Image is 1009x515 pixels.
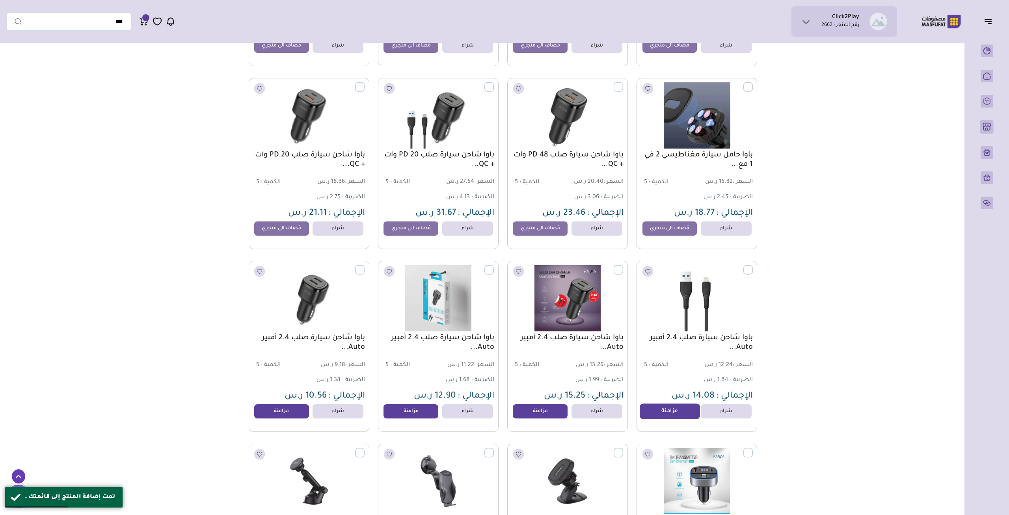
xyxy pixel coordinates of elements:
[869,13,887,30] img: منصور عوض الشهري
[672,392,715,401] span: 14.08 ر.س
[513,39,568,53] a: مُضاف الى متجري
[383,265,494,331] img: 241.625-241.62520250714184835649118.png
[642,39,697,53] a: مُضاف الى متجري
[458,209,494,218] span: الإجمالي :
[704,377,728,383] span: 1.84 ر.س
[701,221,752,236] a: شراء
[383,221,438,236] a: مُضاف الى متجري
[644,362,647,368] span: 5
[328,392,365,401] span: الإجمالي :
[730,194,753,201] span: الضريبة :
[587,392,624,401] span: الإجمالي :
[345,179,365,185] span: السعر :
[439,362,494,369] span: 11.22 ر.س
[542,209,585,218] span: 23.46 ر.س
[342,377,365,383] span: الضريبة :
[644,179,647,186] span: 5
[572,221,622,236] a: شراء
[698,178,753,186] span: 16.32 ر.س
[701,39,752,53] a: شراء
[601,377,624,383] span: الضريبة :
[674,209,715,218] span: 18.77 ر.س
[716,209,753,218] span: الإجمالي :
[641,333,753,352] a: باوا شاحن سيارة صلب 2.4 أمبير Auto...
[640,403,700,419] a: مزامنة
[512,333,624,352] a: باوا شاحن سيارة صلب 2.4 أمبير Auto...
[471,377,494,383] span: الضريبة :
[512,448,623,514] img: 241.625-241.6252024-05-21-664c9d1f1999d.png
[385,362,389,368] span: 5
[519,179,539,186] span: الكمية :
[145,14,147,21] span: 1
[313,221,363,236] a: شراء
[603,179,624,185] span: السعر :
[316,194,341,201] span: 2.75 ر.س
[446,377,470,383] span: 1.68 ر.س
[716,392,753,401] span: الإجمالي :
[512,151,624,169] a: باوا شاحن سيارة صلب PD 48 وات + QC...
[253,82,365,149] img: 241.625-241.6252025-07-17-68790a5a7c6f8.png
[572,39,622,53] a: شراء
[139,17,149,26] a: 1
[253,448,365,514] img: 241.625-241.6252024-05-21-664c9c342884c.png
[568,362,624,369] span: 13.26 ر.س
[442,221,493,236] a: شراء
[641,265,752,331] img: 241.625-241.62520250714184837715384.png
[821,22,859,30] p: رقم المتجر : 2662
[261,362,281,368] span: الكمية :
[649,179,668,186] span: الكمية :
[310,178,365,186] span: 18.36 ر.س
[383,448,494,514] img: 241.625-241.6252024-05-21-664c9c8e546f6.png
[603,362,624,368] span: السعر :
[285,392,327,401] span: 10.56 ر.س
[733,362,753,368] span: السعر :
[256,179,259,186] span: 5
[575,377,599,383] span: 1.99 ر.س
[704,194,728,201] span: 2.45 ر.س
[641,151,753,169] a: باوا حامل سيارة مغناطيسي 2 في 1 مع...
[698,362,753,369] span: 12.24 ر.س
[383,82,494,149] img: 241.625-241.6252025-07-17-687909a6d3d83.png
[512,265,623,331] img: 241.625-241.6252025-07-17-6878d50b51139.png
[253,151,365,169] a: باوا شاحن سيارة صلب PD 20 وات + QC...
[916,14,966,29] img: Logo
[471,194,494,201] span: الضريبة :
[313,404,363,418] a: شراء
[730,377,753,383] span: الضريبة :
[587,209,624,218] span: الإجمالي :
[345,362,365,368] span: السعر :
[519,362,539,368] span: الكمية :
[641,448,752,514] img: 241.625-241.6252025-07-17-6878d6038ab72.png
[328,209,365,218] span: الإجمالي :
[515,179,518,186] span: 5
[439,178,494,186] span: 27.54 ر.س
[544,392,585,401] span: 15.25 ر.س
[254,221,309,236] a: مُضاف الى متجري
[385,179,389,186] span: 5
[288,209,327,218] span: 21.11 ر.س
[442,404,493,418] a: شراء
[458,392,494,401] span: الإجمالي :
[649,362,668,368] span: الكمية :
[261,179,281,186] span: الكمية :
[313,39,363,53] a: شراء
[256,362,259,368] span: 5
[442,39,493,53] a: شراء
[601,194,624,201] span: الضريبة :
[254,404,309,418] a: مزامنة
[310,362,365,369] span: 9.18 ر.س
[383,404,438,418] a: مزامنة
[832,14,859,22] h1: Click2Play
[513,404,568,418] a: مزامنة
[574,194,599,201] span: 3.06 ر.س
[342,194,365,201] span: الضريبة :
[414,392,456,401] span: 12.90 ر.س
[446,194,470,201] span: 4.13 ر.س
[382,333,494,352] a: باوا شاحن سيارة صلب 2.4 أمبير Auto...
[474,362,494,368] span: السعر :
[515,362,518,368] span: 5
[25,493,117,502] div: تمت إضافة المنتج إلى قائمتك .
[512,82,623,149] img: 241.625-241.62520250714184840757550.png
[701,404,752,418] a: شراء
[733,179,753,185] span: السعر :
